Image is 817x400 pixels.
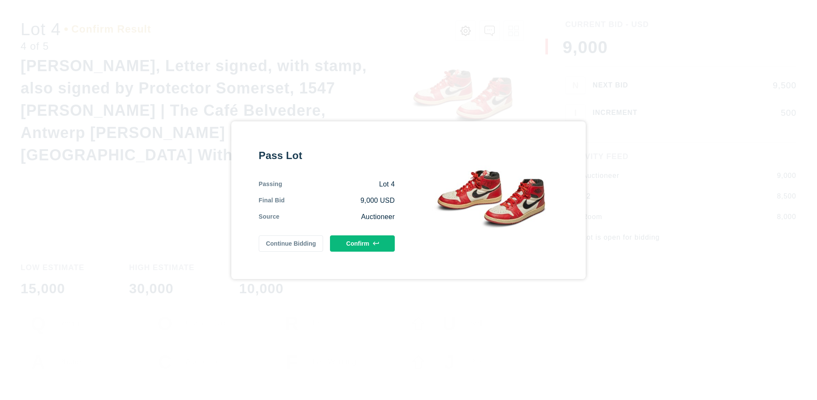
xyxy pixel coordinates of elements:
[330,235,395,252] button: Confirm
[279,212,395,222] div: Auctioneer
[259,149,395,162] div: Pass Lot
[285,196,395,205] div: 9,000 USD
[259,235,324,252] button: Continue Bidding
[259,180,282,189] div: Passing
[259,212,280,222] div: Source
[259,196,285,205] div: Final Bid
[282,180,395,189] div: Lot 4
